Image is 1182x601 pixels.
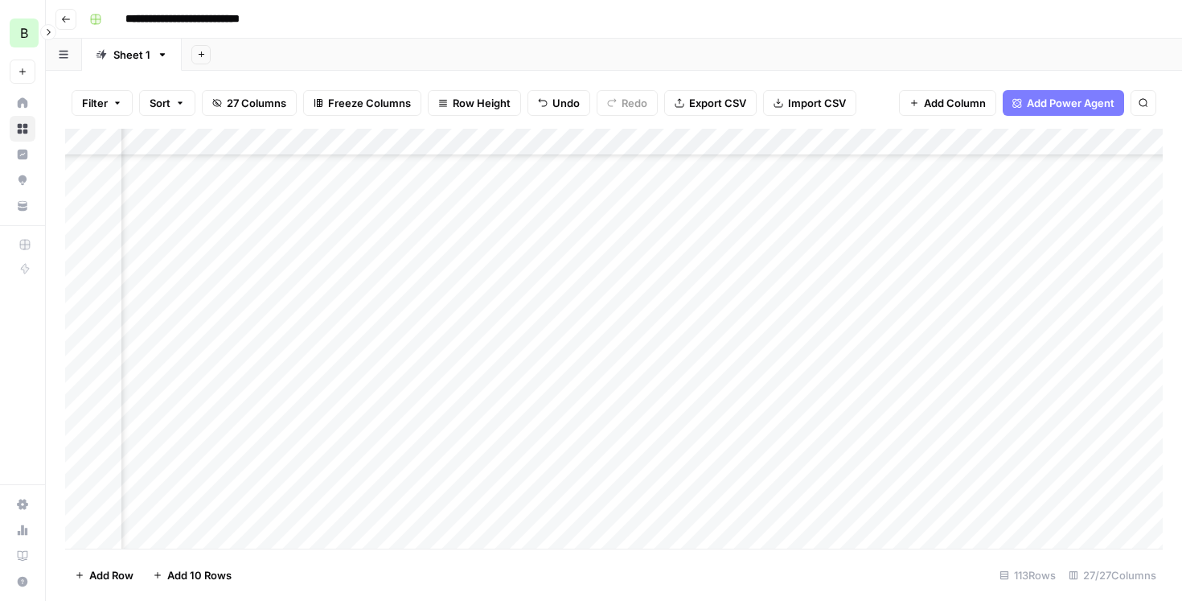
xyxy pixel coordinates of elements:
[72,90,133,116] button: Filter
[10,569,35,595] button: Help + Support
[552,95,580,111] span: Undo
[10,193,35,219] a: Your Data
[10,142,35,167] a: Insights
[527,90,590,116] button: Undo
[82,39,182,71] a: Sheet 1
[10,492,35,517] a: Settings
[1003,90,1124,116] button: Add Power Agent
[202,90,297,116] button: 27 Columns
[428,90,521,116] button: Row Height
[10,167,35,193] a: Opportunities
[10,116,35,142] a: Browse
[167,567,232,583] span: Add 10 Rows
[10,543,35,569] a: Learning Hub
[1062,562,1163,588] div: 27/27 Columns
[328,95,411,111] span: Freeze Columns
[143,562,241,588] button: Add 10 Rows
[924,95,986,111] span: Add Column
[20,23,28,43] span: B
[82,95,108,111] span: Filter
[10,517,35,543] a: Usage
[89,567,133,583] span: Add Row
[10,13,35,53] button: Workspace: Blindspot
[1027,95,1114,111] span: Add Power Agent
[622,95,647,111] span: Redo
[303,90,421,116] button: Freeze Columns
[113,47,150,63] div: Sheet 1
[227,95,286,111] span: 27 Columns
[993,562,1062,588] div: 113 Rows
[150,95,170,111] span: Sort
[139,90,195,116] button: Sort
[453,95,511,111] span: Row Height
[689,95,746,111] span: Export CSV
[597,90,658,116] button: Redo
[899,90,996,116] button: Add Column
[10,90,35,116] a: Home
[788,95,846,111] span: Import CSV
[65,562,143,588] button: Add Row
[664,90,757,116] button: Export CSV
[763,90,856,116] button: Import CSV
